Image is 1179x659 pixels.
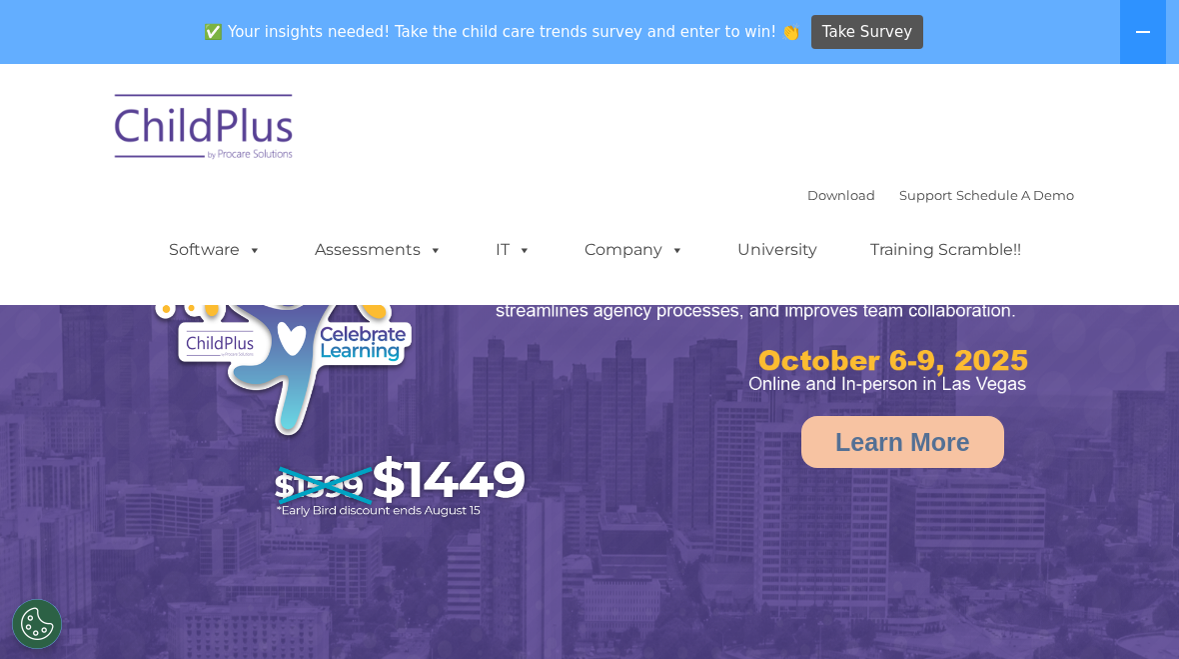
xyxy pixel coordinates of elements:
a: Training Scramble!! [850,230,1041,270]
a: University [717,230,837,270]
font: | [807,187,1074,203]
a: Software [149,230,282,270]
a: Company [565,230,704,270]
a: Learn More [801,416,1004,468]
a: Download [807,187,875,203]
span: ✅ Your insights needed! Take the child care trends survey and enter to win! 👏 [197,13,808,52]
a: Support [899,187,952,203]
button: Cookies Settings [12,599,62,649]
a: Take Survey [811,15,924,50]
span: Take Survey [822,15,912,50]
img: ChildPlus by Procare Solutions [105,80,305,180]
a: IT [476,230,552,270]
a: Assessments [295,230,463,270]
a: Schedule A Demo [956,187,1074,203]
